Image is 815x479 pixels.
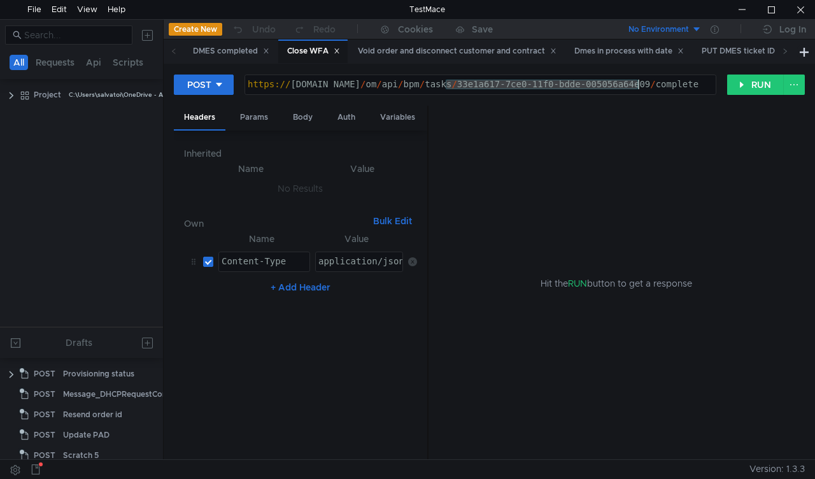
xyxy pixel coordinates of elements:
span: POST [34,425,55,445]
div: Log In [779,22,806,37]
div: Void order and disconnect customer and contract [358,45,556,58]
div: Save [472,25,493,34]
span: Hit the button to get a response [541,276,692,290]
button: All [10,55,28,70]
th: Value [308,161,417,176]
span: POST [34,364,55,383]
div: Drafts [66,335,92,350]
div: No Environment [628,24,689,36]
button: Requests [32,55,78,70]
button: RUN [727,75,784,95]
button: Undo [222,20,285,39]
div: Cookies [398,22,433,37]
div: Provisioning status [63,364,134,383]
span: Version: 1.3.3 [749,460,805,478]
span: POST [34,405,55,424]
div: Update PAD [63,425,110,445]
button: Create New [169,23,222,36]
button: + Add Header [266,280,336,295]
nz-embed-empty: No Results [278,183,323,194]
div: Auth [327,106,365,129]
button: Scripts [109,55,147,70]
div: Dmes in process with date [574,45,684,58]
div: Project [34,85,61,104]
h6: Inherited [184,146,417,161]
span: RUN [568,278,587,289]
th: Value [310,231,403,247]
button: No Environment [613,19,702,39]
div: POST [187,78,211,92]
button: Bulk Edit [368,213,417,229]
div: Headers [174,106,225,131]
button: POST [174,75,234,95]
div: Message_DHCPRequestCompleted [63,385,194,404]
h6: Own [184,216,368,231]
div: Undo [252,22,276,37]
div: C:\Users\salvatoi\OneDrive - AMDOCS\Backup Folders\Documents\testmace\Project [69,85,327,104]
div: Params [230,106,278,129]
span: POST [34,446,55,465]
div: Close WFA [287,45,340,58]
span: POST [34,385,55,404]
th: Name [213,231,310,247]
input: Search... [24,28,125,42]
div: Variables [370,106,425,129]
button: Redo [285,20,344,39]
div: PUT DMES ticket ID [702,45,786,58]
div: DMES completed [193,45,269,58]
div: Resend order id [63,405,122,424]
div: Body [283,106,323,129]
button: Api [82,55,105,70]
div: Scratch 5 [63,446,99,465]
div: Redo [313,22,336,37]
th: Name [194,161,308,176]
